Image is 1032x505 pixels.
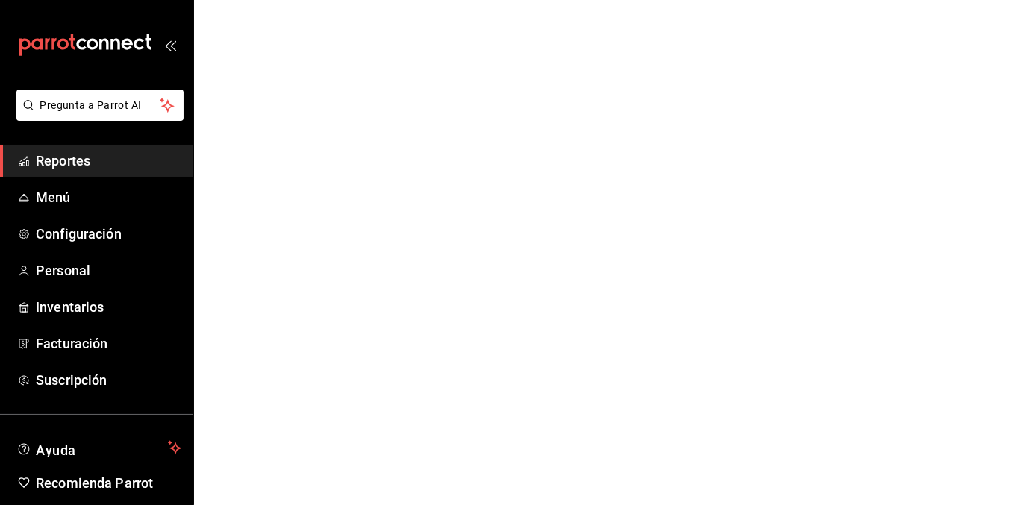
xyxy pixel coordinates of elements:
a: Pregunta a Parrot AI [10,108,184,124]
span: Configuración [36,224,181,244]
span: Inventarios [36,297,181,317]
span: Pregunta a Parrot AI [40,98,160,113]
span: Suscripción [36,370,181,390]
span: Ayuda [36,439,162,457]
button: open_drawer_menu [164,39,176,51]
span: Menú [36,187,181,207]
span: Personal [36,260,181,280]
span: Facturación [36,333,181,354]
span: Reportes [36,151,181,171]
span: Recomienda Parrot [36,473,181,493]
button: Pregunta a Parrot AI [16,90,184,121]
